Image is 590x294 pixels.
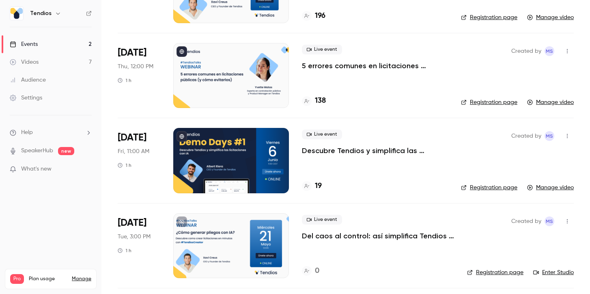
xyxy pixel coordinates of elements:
[10,76,46,84] div: Audience
[118,147,149,156] span: Fri, 11:00 AM
[302,45,342,54] span: Live event
[302,130,342,139] span: Live event
[302,11,325,22] a: 196
[58,147,74,155] span: new
[511,131,541,141] span: Created by
[29,276,67,282] span: Plan usage
[118,46,146,59] span: [DATE]
[315,95,326,106] h4: 138
[461,98,517,106] a: Registration page
[10,128,92,137] li: help-dropdown-opener
[315,11,325,22] h4: 196
[302,231,454,241] a: Del caos al control: así simplifica Tendios las licitaciones con IA
[10,7,23,20] img: Tendios
[118,247,131,254] div: 1 h
[118,43,160,108] div: Jun 26 Thu, 12:00 PM (Europe/Madrid)
[118,131,146,144] span: [DATE]
[118,213,160,278] div: May 27 Tue, 3:00 PM (Europe/Madrid)
[315,181,322,192] h4: 19
[546,131,553,141] span: MS
[527,98,574,106] a: Manage video
[302,95,326,106] a: 138
[82,166,92,173] iframe: Noticeable Trigger
[21,147,53,155] a: SpeakerHub
[467,268,523,277] a: Registration page
[527,184,574,192] a: Manage video
[118,233,151,241] span: Tue, 3:00 PM
[10,40,38,48] div: Events
[302,61,448,71] a: 5 errores comunes en licitaciones públicas (y cómo evitarlos)
[118,128,160,193] div: Jun 6 Fri, 11:00 AM (Europe/Madrid)
[118,77,131,84] div: 1 h
[10,58,39,66] div: Videos
[511,46,541,56] span: Created by
[118,63,153,71] span: Thu, 12:00 PM
[511,216,541,226] span: Created by
[30,9,52,17] h6: Tendios
[461,184,517,192] a: Registration page
[546,46,553,56] span: MS
[315,266,319,277] h4: 0
[302,146,448,156] a: Descubre Tendios y simplifica las licitaciones con IA
[302,266,319,277] a: 0
[527,13,574,22] a: Manage video
[72,276,91,282] a: Manage
[21,165,52,173] span: What's new
[10,94,42,102] div: Settings
[545,46,554,56] span: Maria Serra
[545,216,554,226] span: Maria Serra
[302,215,342,225] span: Live event
[546,216,553,226] span: MS
[545,131,554,141] span: Maria Serra
[118,216,146,229] span: [DATE]
[10,274,24,284] span: Pro
[21,128,33,137] span: Help
[533,268,574,277] a: Enter Studio
[118,162,131,169] div: 1 h
[461,13,517,22] a: Registration page
[302,181,322,192] a: 19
